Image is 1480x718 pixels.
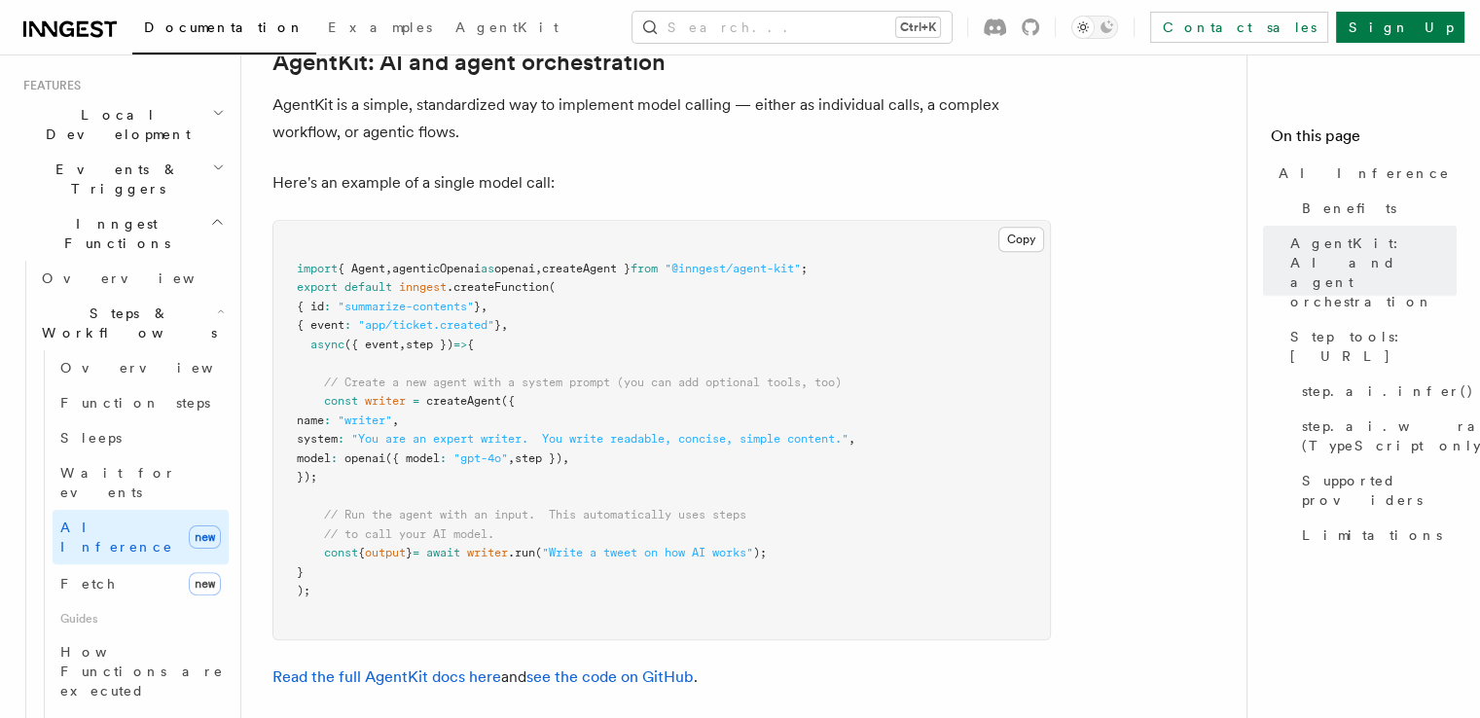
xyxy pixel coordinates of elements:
span: inngest [399,280,447,294]
a: Step tools: [URL] [1282,319,1457,374]
span: from [631,262,658,275]
span: Steps & Workflows [34,304,217,342]
span: model [297,451,331,465]
span: : [344,318,351,332]
span: createAgent } [542,262,631,275]
a: AgentKit [444,6,570,53]
p: Here's an example of a single model call: [272,169,1051,197]
span: Local Development [16,105,212,144]
span: , [392,413,399,427]
span: : [324,413,331,427]
button: Events & Triggers [16,152,229,206]
a: step.ai.infer() [1294,374,1457,409]
span: : [331,451,338,465]
span: Inngest Functions [16,214,210,253]
span: = [413,394,419,408]
span: writer [365,394,406,408]
h4: On this page [1271,125,1457,156]
span: AI Inference [1279,163,1450,183]
span: } [494,318,501,332]
p: and . [272,664,1051,691]
span: step }) [406,338,453,351]
span: } [406,546,413,559]
span: Sleeps [60,430,122,446]
span: "summarize-contents" [338,300,474,313]
span: Benefits [1302,198,1396,218]
span: , [481,300,487,313]
span: .createFunction [447,280,549,294]
span: ); [297,584,310,597]
span: "Write a tweet on how AI works" [542,546,753,559]
a: Overview [53,350,229,385]
span: { [358,546,365,559]
a: Limitations [1294,518,1457,553]
span: ; [801,262,808,275]
a: Benefits [1294,191,1457,226]
span: ({ event [344,338,399,351]
span: openai [494,262,535,275]
span: as [481,262,494,275]
span: new [189,525,221,549]
span: ({ [501,394,515,408]
span: step }) [515,451,562,465]
span: "gpt-4o" [453,451,508,465]
span: } [297,565,304,579]
button: Local Development [16,97,229,152]
span: } [474,300,481,313]
span: , [385,262,392,275]
button: Steps & Workflows [34,296,229,350]
span: agenticOpenai [392,262,481,275]
span: AgentKit [455,19,559,35]
span: "app/ticket.created" [358,318,494,332]
span: writer [467,546,508,559]
a: Function steps [53,385,229,420]
span: , [562,451,569,465]
span: Function steps [60,395,210,411]
a: AI Inferencenew [53,510,229,564]
button: Search...Ctrl+K [632,12,952,43]
span: import [297,262,338,275]
span: export [297,280,338,294]
span: , [535,262,542,275]
span: : [440,451,447,465]
span: ({ model [385,451,440,465]
span: , [399,338,406,351]
span: const [324,394,358,408]
span: ( [549,280,556,294]
a: Wait for events [53,455,229,510]
span: await [426,546,460,559]
span: Features [16,78,81,93]
button: Copy [998,227,1044,252]
span: Supported providers [1302,471,1457,510]
span: Step tools: [URL] [1290,327,1457,366]
span: "You are an expert writer. You write readable, concise, simple content." [351,432,848,446]
span: AgentKit: AI and agent orchestration [1290,233,1457,311]
span: system [297,432,338,446]
a: AI Inference [1271,156,1457,191]
span: { id [297,300,324,313]
a: AgentKit: AI and agent orchestration [1282,226,1457,319]
span: { [467,338,474,351]
span: name [297,413,324,427]
span: { Agent [338,262,385,275]
span: // to call your AI model. [324,527,494,541]
a: Sleeps [53,420,229,455]
a: Examples [316,6,444,53]
span: output [365,546,406,559]
span: // Create a new agent with a system prompt (you can add optional tools, too) [324,376,842,389]
a: Read the full AgentKit docs here [272,667,501,686]
span: new [189,572,221,595]
span: Guides [53,603,229,634]
span: openai [344,451,385,465]
span: , [508,451,515,465]
a: Fetchnew [53,564,229,603]
span: const [324,546,358,559]
span: "@inngest/agent-kit" [665,262,801,275]
span: ); [753,546,767,559]
span: Documentation [144,19,305,35]
a: Documentation [132,6,316,54]
a: AgentKit: AI and agent orchestration [272,49,666,76]
span: Fetch [60,576,117,592]
span: AI Inference [60,520,173,555]
a: Sign Up [1336,12,1464,43]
